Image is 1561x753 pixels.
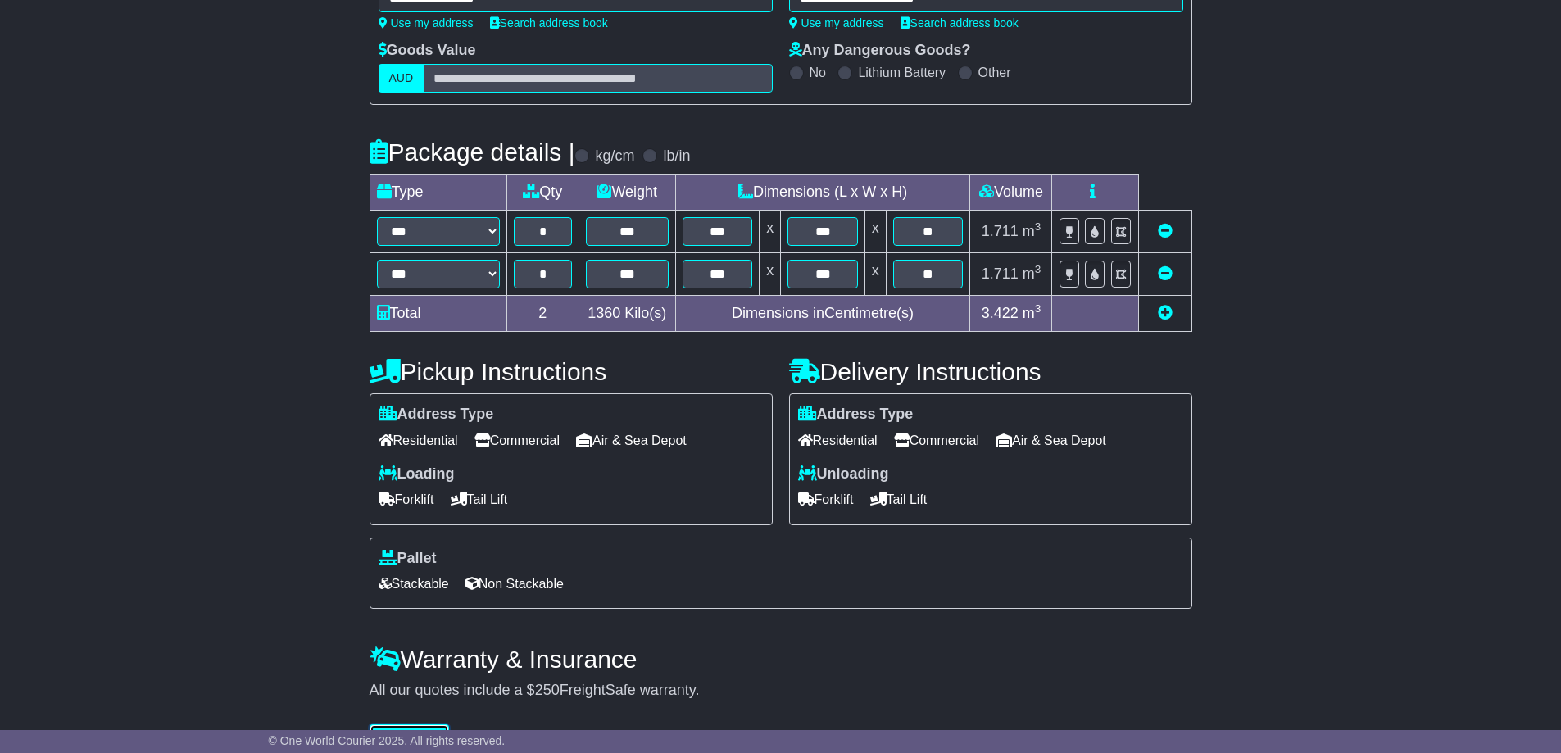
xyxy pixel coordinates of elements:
label: Goods Value [379,42,476,60]
span: Stackable [379,571,449,597]
td: Dimensions in Centimetre(s) [675,296,970,332]
a: Remove this item [1158,265,1173,282]
td: 2 [506,296,579,332]
label: Other [978,65,1011,80]
a: Use my address [789,16,884,29]
a: Search address book [490,16,608,29]
a: Add new item [1158,305,1173,321]
td: x [864,211,886,253]
td: Volume [970,175,1052,211]
td: Kilo(s) [579,296,675,332]
span: m [1023,305,1041,321]
td: Type [370,175,506,211]
span: 1360 [588,305,620,321]
a: Search address book [901,16,1019,29]
span: 3.422 [982,305,1019,321]
label: lb/in [663,147,690,166]
span: 1.711 [982,223,1019,239]
td: Qty [506,175,579,211]
span: Commercial [474,428,560,453]
h4: Delivery Instructions [789,358,1192,385]
span: Commercial [894,428,979,453]
span: m [1023,265,1041,282]
sup: 3 [1035,263,1041,275]
td: x [760,253,781,296]
span: 250 [535,682,560,698]
td: x [864,253,886,296]
span: Non Stackable [465,571,564,597]
h4: Pickup Instructions [370,358,773,385]
label: AUD [379,64,424,93]
span: Residential [798,428,878,453]
span: Residential [379,428,458,453]
sup: 3 [1035,302,1041,315]
h4: Package details | [370,138,575,166]
span: © One World Courier 2025. All rights reserved. [269,734,506,747]
label: No [810,65,826,80]
span: m [1023,223,1041,239]
span: 1.711 [982,265,1019,282]
label: Address Type [379,406,494,424]
span: Forklift [798,487,854,512]
label: Address Type [798,406,914,424]
a: Remove this item [1158,223,1173,239]
span: Tail Lift [451,487,508,512]
td: x [760,211,781,253]
h4: Warranty & Insurance [370,646,1192,673]
label: kg/cm [595,147,634,166]
label: Lithium Battery [858,65,946,80]
div: All our quotes include a $ FreightSafe warranty. [370,682,1192,700]
label: Any Dangerous Goods? [789,42,971,60]
td: Total [370,296,506,332]
span: Forklift [379,487,434,512]
button: Get Quotes [370,724,450,753]
label: Loading [379,465,455,483]
td: Weight [579,175,675,211]
a: Use my address [379,16,474,29]
td: Dimensions (L x W x H) [675,175,970,211]
span: Air & Sea Depot [576,428,687,453]
label: Pallet [379,550,437,568]
span: Tail Lift [870,487,928,512]
label: Unloading [798,465,889,483]
sup: 3 [1035,220,1041,233]
span: Air & Sea Depot [996,428,1106,453]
